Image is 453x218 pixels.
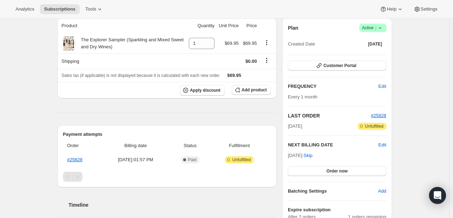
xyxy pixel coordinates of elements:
span: $0.00 [246,59,257,64]
th: Product [57,18,187,34]
span: Sales tax (if applicable) is not displayed because it is calculated with each new order. [62,73,221,78]
h6: Batching Settings [288,188,378,195]
nav: Pagination [63,172,271,182]
span: Fulfillment [212,142,267,149]
h2: Payment attempts [63,131,271,138]
button: Add product [232,85,271,95]
span: Apply discount [190,87,221,93]
button: Settings [409,4,442,14]
button: [DATE] [364,39,386,49]
h2: LAST ORDER [288,112,371,119]
div: The Explorer Sampler (Sparkling and Mixed Sweet and Dry Wines) [76,36,185,50]
div: Open Intercom Messenger [429,187,446,204]
span: Add [378,188,386,195]
h6: Expire subscription [288,206,386,213]
span: Subscriptions [44,6,75,12]
span: Order now [327,168,348,174]
span: Created Date [288,41,315,48]
button: Tools [81,4,107,14]
span: Paid [188,157,197,163]
button: Shipping actions [261,56,272,64]
span: $69.95 [225,41,239,46]
button: Customer Portal [288,61,386,71]
span: Active [362,24,384,31]
th: Quantity [187,18,217,34]
span: Customer Portal [323,63,356,68]
span: Edit [378,83,386,90]
a: #25828 [371,113,386,118]
h2: FREQUENCY [288,83,378,90]
a: #25828 [67,157,82,162]
th: Order [63,138,101,153]
span: | [375,25,376,31]
button: Add [374,186,390,197]
button: Apply discount [180,85,225,96]
span: [DATE] [368,41,382,47]
span: Help [387,6,396,12]
th: Shipping [57,53,187,69]
span: [DATE] [288,123,302,130]
th: Unit Price [217,18,241,34]
span: Unfulfilled [232,157,251,163]
button: Product actions [261,39,272,47]
h2: Timeline [69,201,277,208]
span: Unfulfilled [365,123,384,129]
span: Analytics [15,6,34,12]
button: Help [376,4,408,14]
span: Every 1 month [288,94,317,99]
span: Tools [85,6,96,12]
th: Price [241,18,259,34]
span: Status [172,142,207,149]
span: Skip [304,152,312,159]
button: #25828 [371,112,386,119]
span: [DATE] · 01:57 PM [103,156,168,163]
h2: NEXT BILLING DATE [288,141,378,149]
span: Billing date [103,142,168,149]
h2: Plan [288,24,298,31]
span: [DATE] · [288,153,312,158]
button: Edit [374,81,390,92]
button: Analytics [11,4,38,14]
span: Add product [242,87,267,93]
span: $69.95 [243,41,257,46]
span: Settings [421,6,438,12]
button: Order now [288,166,386,176]
span: $69.95 [227,73,241,78]
button: Edit [378,141,386,149]
button: Subscriptions [40,4,80,14]
button: Skip [299,150,317,161]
